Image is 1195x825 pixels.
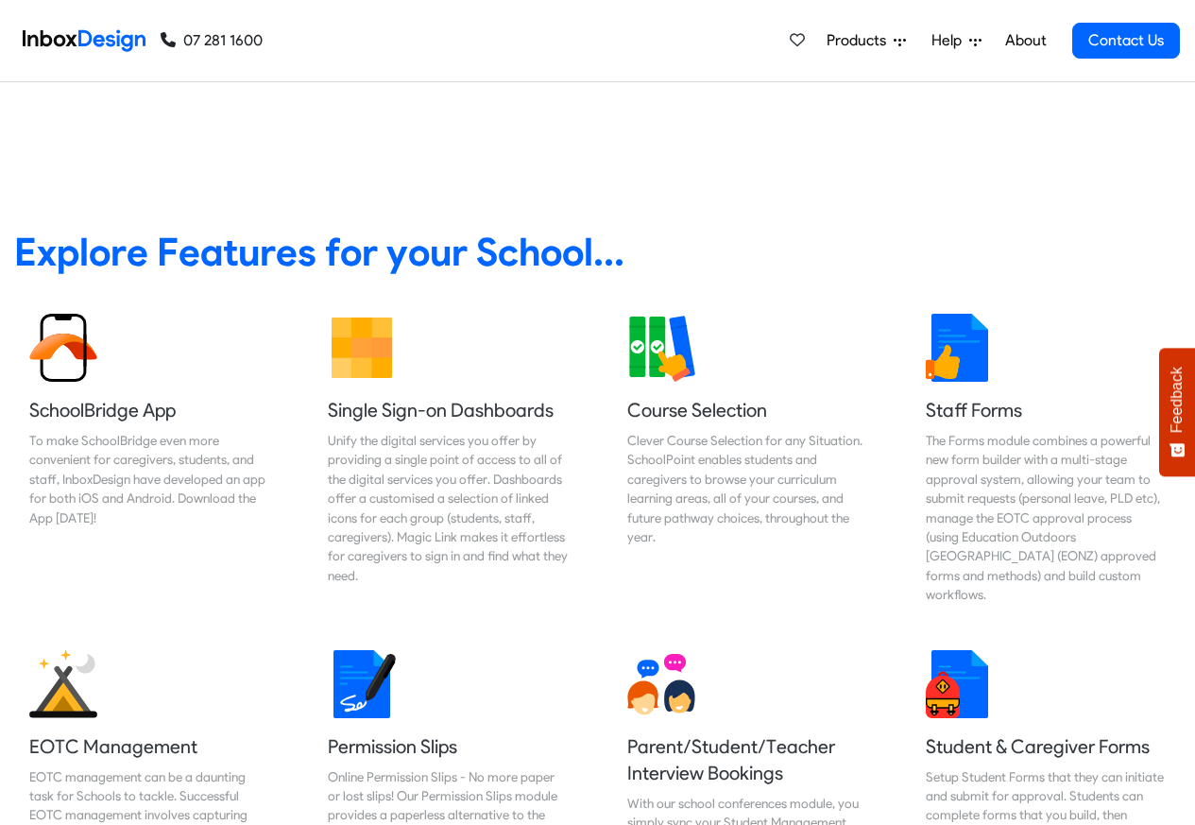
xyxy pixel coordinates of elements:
h5: Single Sign-on Dashboards [328,397,568,423]
h5: Parent/Student/Teacher Interview Bookings [627,733,867,786]
img: 2022_01_18_icon_signature.svg [328,650,396,718]
span: Feedback [1169,367,1186,433]
h5: SchoolBridge App [29,397,269,423]
h5: EOTC Management [29,733,269,760]
heading: Explore Features for your School... [14,228,1181,276]
div: The Forms module combines a powerful new form builder with a multi-stage approval system, allowin... [926,431,1166,605]
h5: Course Selection [627,397,867,423]
img: 2022_01_13_icon_sb_app.svg [29,314,97,382]
div: Clever Course Selection for any Situation. SchoolPoint enables students and caregivers to browse ... [627,431,867,546]
a: Help [924,22,989,60]
h5: Permission Slips [328,733,568,760]
h5: Student & Caregiver Forms [926,733,1166,760]
div: Unify the digital services you offer by providing a single point of access to all of the digital ... [328,431,568,585]
a: SchoolBridge App To make SchoolBridge even more convenient for caregivers, students, and staff, I... [14,299,284,620]
a: About [999,22,1051,60]
span: Help [931,29,969,52]
img: 2022_01_13_icon_student_form.svg [926,650,994,718]
span: Products [827,29,894,52]
h5: Staff Forms [926,397,1166,423]
a: Contact Us [1072,23,1180,59]
img: 2022_01_13_icon_thumbsup.svg [926,314,994,382]
a: Products [819,22,913,60]
img: 2022_01_13_icon_conversation.svg [627,650,695,718]
button: Feedback - Show survey [1159,348,1195,476]
a: Staff Forms The Forms module combines a powerful new form builder with a multi-stage approval sys... [911,299,1181,620]
a: 07 281 1600 [161,29,263,52]
img: 2022_01_13_icon_course_selection.svg [627,314,695,382]
a: Course Selection Clever Course Selection for any Situation. SchoolPoint enables students and care... [612,299,882,620]
a: Single Sign-on Dashboards Unify the digital services you offer by providing a single point of acc... [313,299,583,620]
img: 2022_01_25_icon_eonz.svg [29,650,97,718]
div: To make SchoolBridge even more convenient for caregivers, students, and staff, InboxDesign have d... [29,431,269,527]
img: 2022_01_13_icon_grid.svg [328,314,396,382]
